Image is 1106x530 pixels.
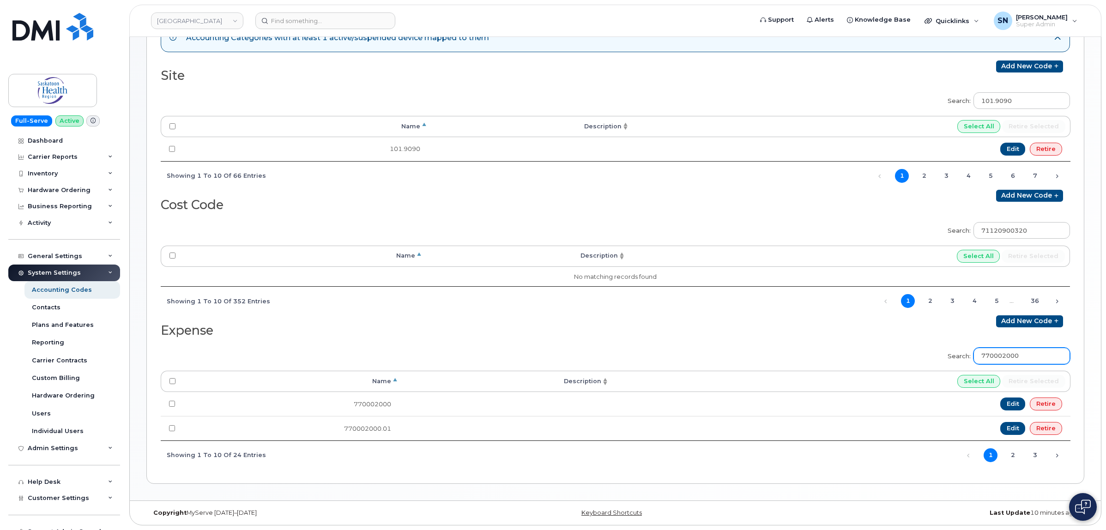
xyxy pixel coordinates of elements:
[945,294,959,308] a: 3
[146,509,459,517] div: MyServe [DATE]–[DATE]
[184,116,429,137] th: Name: activate to sort column descending
[901,294,915,308] a: 1
[923,294,937,308] a: 2
[1003,297,1020,304] span: …
[161,198,608,212] h2: Cost Code
[939,169,953,183] a: 3
[990,294,1003,308] a: 5
[973,222,1070,239] input: Search:
[957,250,1000,263] input: Select All
[151,12,243,29] a: Saskatoon Health Region
[1016,13,1068,21] span: [PERSON_NAME]
[936,17,969,24] span: Quicklinks
[990,509,1030,516] strong: Last Update
[800,11,840,29] a: Alerts
[768,15,794,24] span: Support
[895,169,909,183] a: 1
[984,448,997,462] a: 1
[879,295,893,308] a: Previous
[984,169,997,183] a: 5
[754,11,800,29] a: Support
[581,509,642,516] a: Keyboard Shortcuts
[996,60,1063,72] a: Add new code
[967,294,981,308] a: 4
[423,246,626,267] th: Description: activate to sort column ascending
[1028,294,1042,308] a: 36
[873,169,887,183] a: Previous
[161,69,608,83] h2: Site
[1050,449,1064,463] a: Next
[855,15,911,24] span: Knowledge Base
[961,449,975,463] a: Previous
[1050,169,1064,183] a: Next
[1030,143,1062,156] a: Retire
[399,371,610,392] th: Description: activate to sort column ascending
[772,509,1084,517] div: 10 minutes ago
[255,12,395,29] input: Find something...
[161,324,608,337] h2: Expense
[957,375,1001,388] input: Select All
[961,169,975,183] a: 4
[997,15,1008,26] span: SN
[153,509,187,516] strong: Copyright
[161,267,1070,287] td: No matching records found
[1000,397,1026,410] a: Edit
[1006,448,1020,462] a: 2
[942,86,1070,112] label: Search:
[996,190,1063,202] a: Add new code
[918,12,985,30] div: Quicklinks
[184,137,429,161] td: 101.9090
[987,12,1084,30] div: Sabrina Nguyen
[957,120,1001,133] input: Select All
[815,15,834,24] span: Alerts
[1030,397,1062,410] a: Retire
[996,315,1063,327] a: Add new code
[184,416,399,440] td: 770002000.01
[184,371,399,392] th: Name: activate to sort column descending
[184,392,399,416] td: 770002000
[973,348,1070,364] input: Search:
[1006,169,1020,183] a: 6
[161,168,266,183] div: Showing 1 to 10 of 66 entries
[161,447,266,463] div: Showing 1 to 10 of 24 entries
[1000,422,1026,435] a: Edit
[942,216,1070,242] label: Search:
[1028,169,1042,183] a: 7
[1000,143,1026,156] a: Edit
[917,169,931,183] a: 2
[1030,422,1062,435] a: Retire
[840,11,917,29] a: Knowledge Base
[973,92,1070,109] input: Search:
[1075,500,1091,514] img: Open chat
[429,116,630,137] th: Description: activate to sort column ascending
[942,342,1070,367] label: Search:
[161,293,270,308] div: Showing 1 to 10 of 352 entries
[1028,448,1042,462] a: 3
[1050,295,1064,308] a: Next
[1016,21,1068,28] span: Super Admin
[184,246,423,267] th: Name: activate to sort column descending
